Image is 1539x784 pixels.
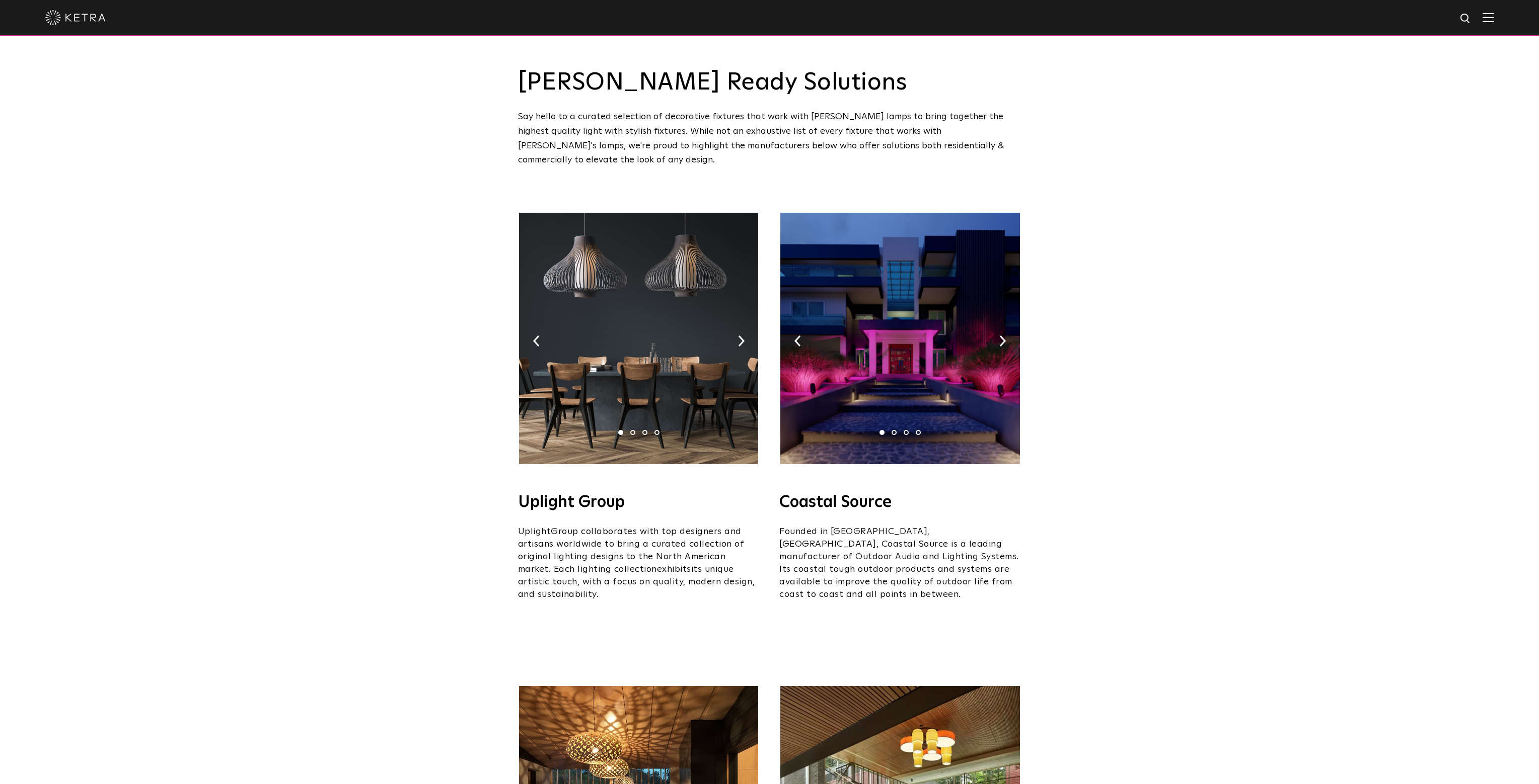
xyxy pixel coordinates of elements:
img: arrow-right-black.svg [738,335,745,346]
h4: Coastal Source [779,494,1021,510]
img: Uplight_Ketra_Image.jpg [519,213,758,464]
h3: [PERSON_NAME] Ready Solutions [518,70,1021,95]
h4: Uplight Group [518,494,760,510]
span: Founded in [GEOGRAPHIC_DATA], [GEOGRAPHIC_DATA], Coastal Source is a leading manufacturer of Outd... [779,527,1019,599]
div: Say hello to a curated selection of decorative fixtures that work with [PERSON_NAME] lamps to bri... [518,110,1021,167]
img: ketra-logo-2019-white [45,10,106,25]
img: 03-1.jpg [780,213,1019,464]
img: Hamburger%20Nav.svg [1483,13,1494,22]
span: exhibits [657,565,691,574]
img: arrow-left-black.svg [533,335,540,346]
span: Group collaborates with top designers and artisans worldwide to bring a curated collection of ori... [518,527,745,574]
span: Uplight [518,527,551,536]
img: search icon [1459,13,1472,25]
span: its unique artistic touch, with a focus on quality, modern design, and sustainability. [518,565,755,599]
img: arrow-left-black.svg [794,335,801,346]
img: arrow-right-black.svg [999,335,1006,346]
